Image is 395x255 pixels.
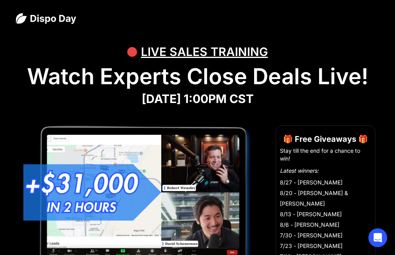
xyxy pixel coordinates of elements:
[368,228,387,247] div: Open Intercom Messenger
[142,92,254,106] strong: [DATE] 1:00PM CST
[283,134,368,144] strong: 🎁 Free Giveaways 🎁
[16,63,379,90] h1: Watch Experts Close Deals Live!
[141,40,268,63] div: LIVE SALES TRAINING
[280,147,371,163] li: Stay till the end for a chance to win!
[280,167,319,174] em: Latest winners:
